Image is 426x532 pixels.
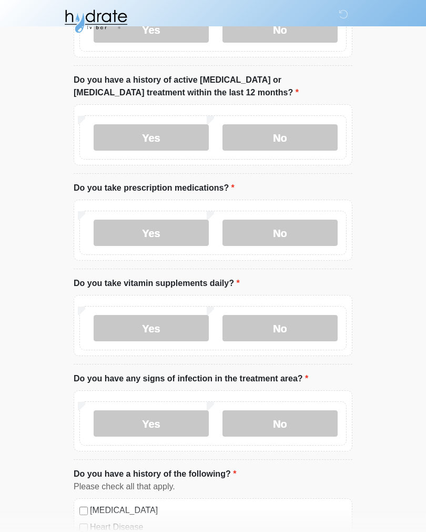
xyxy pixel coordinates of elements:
input: Heart Disease [79,524,88,532]
label: Yes [94,124,209,151]
label: Do you take prescription medications? [74,182,235,194]
label: Yes [94,220,209,246]
label: Do you have a history of the following? [74,468,236,480]
label: Do you have a history of active [MEDICAL_DATA] or [MEDICAL_DATA] treatment within the last 12 mon... [74,74,352,99]
label: [MEDICAL_DATA] [90,504,347,517]
label: No [222,220,338,246]
label: No [222,410,338,437]
label: Yes [94,315,209,341]
label: Do you take vitamin supplements daily? [74,277,240,290]
div: Please check all that apply. [74,480,352,493]
label: Do you have any signs of infection in the treatment area? [74,372,308,385]
img: Hydrate IV Bar - Fort Collins Logo [63,8,128,34]
input: [MEDICAL_DATA] [79,507,88,515]
label: No [222,315,338,341]
label: Yes [94,410,209,437]
label: No [222,124,338,151]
